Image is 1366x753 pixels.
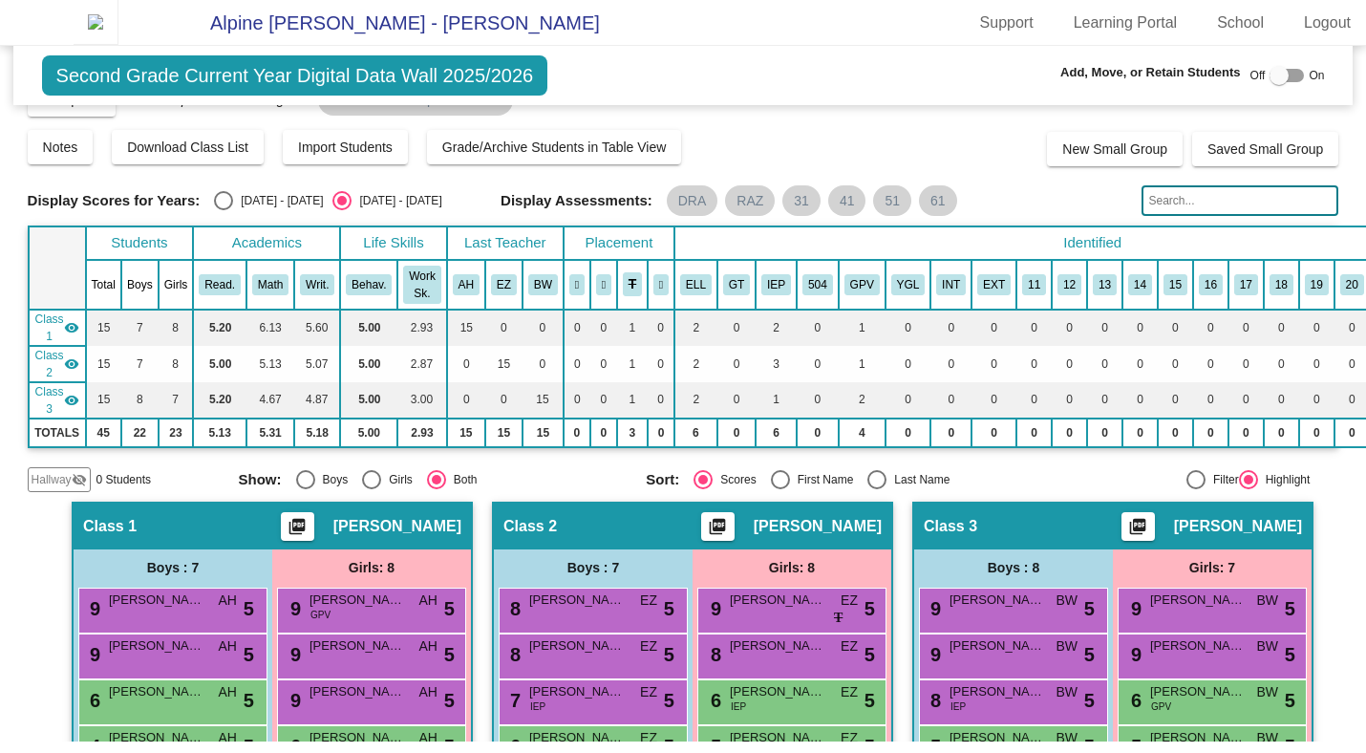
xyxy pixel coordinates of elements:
td: 0 [1228,346,1264,382]
span: On [1309,67,1324,84]
td: 5.60 [294,310,340,346]
button: Import Students [283,130,408,164]
td: 0 [930,419,971,447]
td: 0 [886,382,931,419]
span: [PERSON_NAME] [950,591,1045,610]
th: English Language Learner [674,260,717,310]
button: Print Students Details [701,512,735,541]
td: 0 [1087,310,1122,346]
td: 0 [717,346,756,382]
a: Support [965,8,1049,38]
td: 2.93 [397,310,446,346]
span: [PERSON_NAME] [333,517,461,536]
td: 5.07 [294,346,340,382]
td: 8 [159,346,194,382]
td: 15 [447,310,485,346]
button: Print Students Details [281,512,314,541]
span: Off [1250,67,1266,84]
span: Alpine [PERSON_NAME] - [PERSON_NAME] [191,8,600,38]
span: 8 [505,598,521,619]
td: 5.18 [294,419,340,447]
td: 0 [1052,382,1087,419]
mat-icon: visibility [64,356,79,372]
td: 3 [617,419,648,447]
div: Boys [315,471,349,488]
td: 0 [648,346,674,382]
th: 12 [1052,260,1087,310]
span: Display Assessments: [501,192,652,209]
div: [DATE] - [DATE] [352,192,441,209]
th: Ellen Zion [485,260,523,310]
td: 22 [121,419,159,447]
button: Print Students Details [1121,512,1155,541]
th: Aisha Hightower [447,260,485,310]
td: 0 [1193,310,1228,346]
span: T [629,276,637,291]
td: 4 [839,419,886,447]
td: 2 [674,310,717,346]
td: 5.20 [193,382,246,419]
th: Keep away teacher [617,260,648,310]
span: AH [419,591,438,611]
button: Read. [199,274,241,295]
td: 0 [930,310,971,346]
button: 14 [1128,274,1152,295]
td: 0 [1016,346,1052,382]
span: AH [419,636,438,656]
td: 15 [86,382,121,419]
th: 15 [1158,260,1193,310]
td: 0 [447,382,485,419]
th: 19 [1299,260,1334,310]
span: Second Grade Current Year Digital Data Wall 2025/2026 [42,55,548,96]
span: [PERSON_NAME] [1150,591,1246,610]
span: EZ [841,591,858,611]
span: GPV [310,608,331,622]
td: 15 [86,310,121,346]
span: Class 1 [83,517,137,536]
td: 0 [886,346,931,382]
th: Girls [159,260,194,310]
button: Notes [28,130,94,164]
td: 0 [1052,346,1087,382]
td: 2 [756,310,797,346]
td: Ellen Zion - No Class Name [29,346,86,382]
th: Introvert [930,260,971,310]
mat-icon: visibility [64,393,79,408]
div: Boys : 7 [74,549,272,588]
span: [PERSON_NAME] [109,591,204,610]
td: 0 [1299,419,1334,447]
span: AH [219,636,237,656]
span: [PERSON_NAME] [529,591,625,610]
button: 15 [1163,274,1187,295]
a: Logout [1289,8,1366,38]
th: 17 [1228,260,1264,310]
td: 0 [590,382,617,419]
th: Gifted and Talented [717,260,756,310]
button: New Small Group [1047,132,1183,166]
td: 4.87 [294,382,340,419]
td: 7 [121,346,159,382]
td: 0 [797,419,839,447]
mat-chip: 61 [919,185,957,216]
td: 6 [756,419,797,447]
button: Math [252,274,288,295]
td: 0 [1264,346,1299,382]
mat-icon: picture_as_pdf [706,517,729,544]
span: BW [1256,591,1278,611]
span: Class 1 [35,311,64,345]
td: 0 [1016,310,1052,346]
td: 0 [648,310,674,346]
td: 15 [523,382,564,419]
span: 0 Students [96,471,151,488]
th: Students [86,226,194,260]
td: 1 [617,346,648,382]
td: 6.13 [246,310,294,346]
td: 1 [617,310,648,346]
td: 0 [1193,382,1228,419]
th: 11 [1016,260,1052,310]
span: [PERSON_NAME] [309,591,405,610]
td: 0 [1299,382,1334,419]
td: 0 [523,310,564,346]
td: 0 [1122,382,1158,419]
span: 5 [444,594,455,623]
